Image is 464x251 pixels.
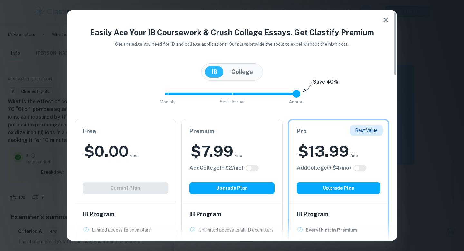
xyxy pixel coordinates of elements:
[297,182,380,194] button: Upgrade Plan
[298,141,349,162] h2: $ 13.99
[189,164,243,172] h6: Click to see all the additional College features.
[350,152,358,159] span: /mo
[191,141,233,162] h2: $ 7.99
[225,66,259,78] button: College
[297,164,351,172] h6: Click to see all the additional College features.
[303,82,312,93] img: subscription-arrow.svg
[160,99,176,104] span: Monthly
[313,78,338,89] h6: Save 40%
[83,210,168,219] h6: IB Program
[106,41,358,48] p: Get the edge you need for IB and college applications. Our plans provide the tools to excel witho...
[297,210,380,219] h6: IB Program
[289,99,304,104] span: Annual
[130,152,138,159] span: /mo
[75,26,389,38] h4: Easily Ace Your IB Coursework & Crush College Essays. Get Clastify Premium
[189,210,275,219] h6: IB Program
[83,127,168,136] h6: Free
[189,182,275,194] button: Upgrade Plan
[235,152,242,159] span: /mo
[189,127,275,136] h6: Premium
[355,127,378,134] p: Best Value
[84,141,129,162] h2: $ 0.00
[205,66,224,78] button: IB
[220,99,245,104] span: Semi-Annual
[297,127,380,136] h6: Pro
